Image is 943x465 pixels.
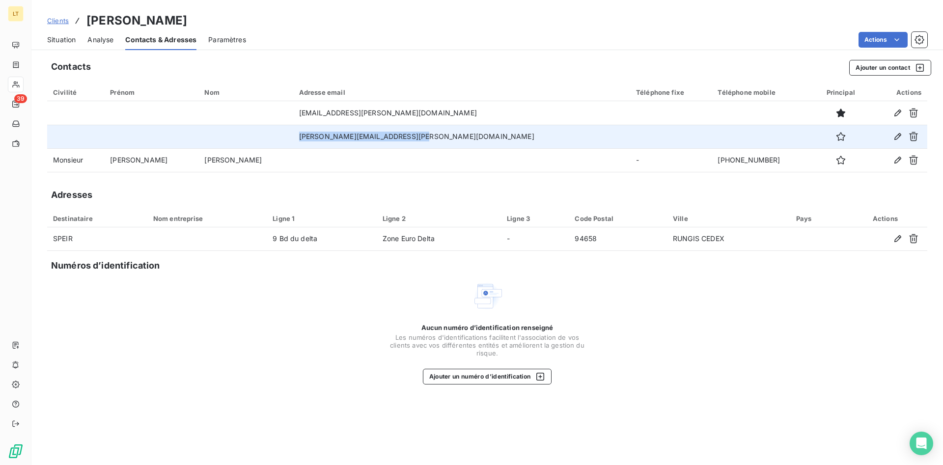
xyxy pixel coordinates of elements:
[471,280,503,312] img: Empty state
[47,35,76,45] span: Situation
[47,17,69,25] span: Clients
[910,432,933,455] div: Open Intercom Messenger
[874,88,921,96] div: Actions
[718,88,807,96] div: Téléphone mobile
[712,148,813,172] td: [PHONE_NUMBER]
[293,101,630,125] td: [EMAIL_ADDRESS][PERSON_NAME][DOMAIN_NAME]
[421,324,554,331] span: Aucun numéro d’identification renseigné
[667,227,790,251] td: RUNGIS CEDEX
[293,125,630,148] td: [PERSON_NAME][EMAIL_ADDRESS][PERSON_NAME][DOMAIN_NAME]
[110,88,193,96] div: Prénom
[51,188,92,202] h5: Adresses
[51,259,160,273] h5: Numéros d’identification
[104,148,198,172] td: [PERSON_NAME]
[849,215,921,222] div: Actions
[273,215,371,222] div: Ligne 1
[208,35,246,45] span: Paramètres
[125,35,196,45] span: Contacts & Adresses
[630,148,712,172] td: -
[53,88,98,96] div: Civilité
[423,369,552,384] button: Ajouter un numéro d’identification
[569,227,667,251] td: 94658
[575,215,661,222] div: Code Postal
[14,94,27,103] span: 39
[636,88,706,96] div: Téléphone fixe
[501,227,569,251] td: -
[86,12,187,29] h3: [PERSON_NAME]
[8,443,24,459] img: Logo LeanPay
[383,215,495,222] div: Ligne 2
[796,215,837,222] div: Pays
[267,227,377,251] td: 9 Bd du delta
[377,227,501,251] td: Zone Euro Delta
[849,60,931,76] button: Ajouter un contact
[53,215,141,222] div: Destinataire
[198,148,293,172] td: [PERSON_NAME]
[389,333,585,357] span: Les numéros d'identifications facilitent l'association de vos clients avec vos différentes entité...
[673,215,784,222] div: Ville
[153,215,261,222] div: Nom entreprise
[859,32,908,48] button: Actions
[819,88,862,96] div: Principal
[47,227,147,251] td: SPEIR
[299,88,624,96] div: Adresse email
[51,60,91,74] h5: Contacts
[47,16,69,26] a: Clients
[47,148,104,172] td: Monsieur
[8,6,24,22] div: LT
[204,88,287,96] div: Nom
[87,35,113,45] span: Analyse
[507,215,563,222] div: Ligne 3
